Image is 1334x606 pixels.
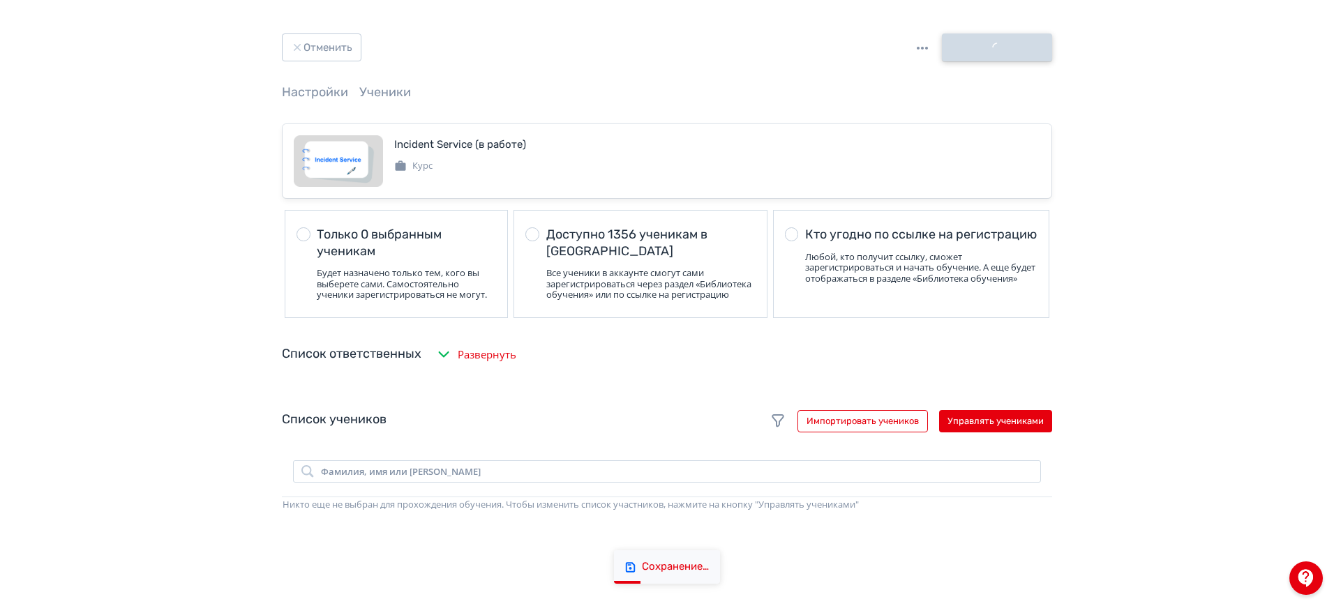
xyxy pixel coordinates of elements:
[282,410,1052,432] div: Список учеников
[642,560,709,574] div: Сохранение…
[546,227,756,259] div: Доступно 1356 ученикам в [GEOGRAPHIC_DATA]
[546,268,756,301] div: Все ученики в аккаунте смогут сами зарегистрироваться через раздел «Библиотека обучения» или по с...
[282,344,421,363] div: Список ответственных
[317,268,496,301] div: Будет назначено только тем, кого вы выберете сами. Самостоятельно ученики зарегистрироваться не м...
[317,227,496,259] div: Только 0 выбранным ученикам
[805,252,1037,285] div: Любой, кто получит ссылку, сможет зарегистрироваться и начать обучение. А еще будет отображаться ...
[394,159,433,173] div: Курс
[939,410,1052,432] button: Управлять учениками
[282,84,348,100] a: Настройки
[359,84,411,100] a: Ученики
[458,347,516,363] span: Развернуть
[805,227,1037,243] div: Кто угодно по ссылке на регистрацию
[282,33,361,61] button: Отменить
[394,137,526,153] div: Incident Service (в работе)
[433,340,519,368] button: Развернуть
[797,410,928,432] button: Импортировать учеников
[283,498,1051,512] div: Никто еще не выбран для прохождения обучения. Чтобы изменить список участников, нажмите на кнопку...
